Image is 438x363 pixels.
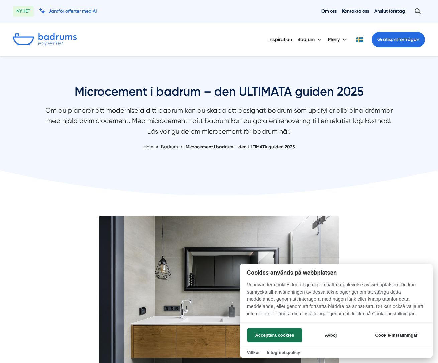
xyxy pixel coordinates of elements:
[247,328,302,342] button: Acceptera cookies
[240,281,433,322] p: Vi använder cookies för att ge dig en bättre upplevelse av webbplatsen. Du kan samtycka till anvä...
[304,328,357,342] button: Avböj
[367,328,426,342] button: Cookie-inställningar
[267,350,300,355] a: Integritetspolicy
[247,350,260,355] a: Villkor
[240,269,433,276] h2: Cookies används på webbplatsen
